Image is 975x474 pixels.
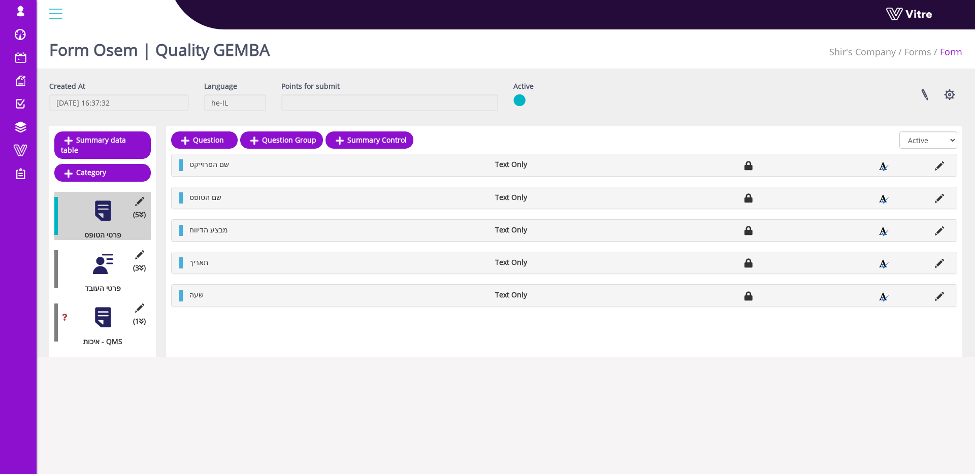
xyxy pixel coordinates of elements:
a: Question Group [240,131,323,149]
a: Summary Control [326,131,413,149]
li: Form [931,46,962,59]
span: מבצע הדיווח [189,225,228,234]
li: Text Only [490,290,605,300]
div: איכות - QMS [54,336,143,347]
span: שם הטופס [189,192,221,202]
span: תאריך [189,257,208,267]
h1: Form Osem | Quality GEMBA [49,25,270,69]
label: Created At [49,81,85,91]
label: Active [513,81,534,91]
label: Points for submit [281,81,340,91]
li: Text Only [490,225,605,235]
li: Text Only [490,159,605,170]
span: (5 ) [133,210,146,220]
a: Category [54,164,151,181]
img: yes [513,94,526,107]
span: שעה [189,290,204,299]
span: (3 ) [133,263,146,273]
span: 385 [829,46,896,58]
li: Text Only [490,192,605,202]
li: Text Only [490,257,605,267]
span: (1 ) [133,316,146,326]
a: Summary data table [54,131,151,159]
label: Language [204,81,237,91]
div: פרטי הטופס [54,230,143,240]
span: שם הפרוייקט [189,159,229,169]
a: Question [171,131,238,149]
div: פרטי העובד [54,283,143,293]
a: Forms [904,46,931,58]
